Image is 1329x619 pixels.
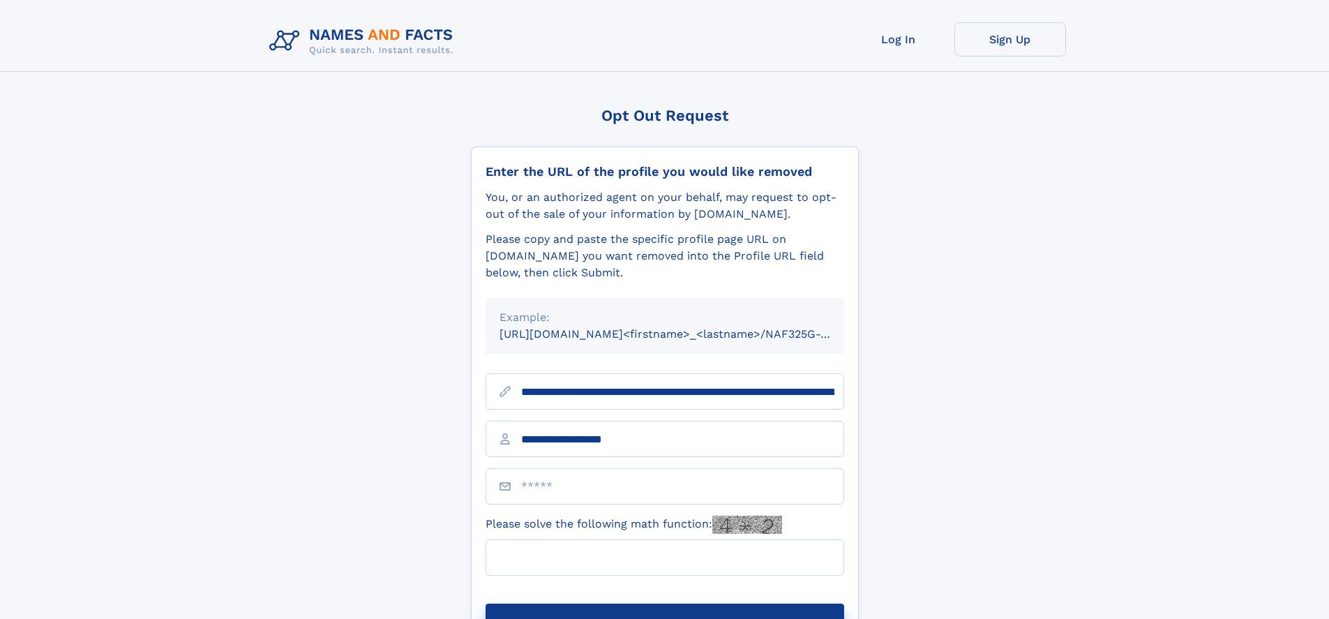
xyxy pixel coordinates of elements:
[843,22,954,57] a: Log In
[954,22,1066,57] a: Sign Up
[500,309,830,326] div: Example:
[500,327,871,341] small: [URL][DOMAIN_NAME]<firstname>_<lastname>/NAF325G-xxxxxxxx
[486,231,844,281] div: Please copy and paste the specific profile page URL on [DOMAIN_NAME] you want removed into the Pr...
[486,189,844,223] div: You, or an authorized agent on your behalf, may request to opt-out of the sale of your informatio...
[471,107,859,124] div: Opt Out Request
[486,164,844,179] div: Enter the URL of the profile you would like removed
[264,22,465,60] img: Logo Names and Facts
[486,516,782,534] label: Please solve the following math function:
